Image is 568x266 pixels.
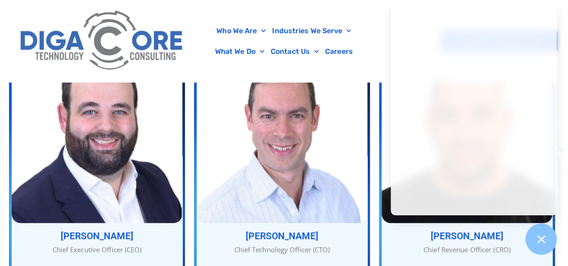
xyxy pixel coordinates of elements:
a: Who We Are [213,21,269,41]
a: Industries We Serve [269,21,354,41]
a: Contact Us [268,41,322,62]
nav: Menu [193,21,375,62]
img: Abe-Kramer - Chief Executive Officer (CEO) [12,42,182,223]
a: Careers [322,41,356,62]
div: Chief Executive Officer (CEO) [12,244,182,255]
h3: [PERSON_NAME] [382,231,552,241]
iframe: Chatgenie Messenger [391,3,557,215]
a: What We Do [212,41,268,62]
div: Chief Technology Officer (CTO) [197,244,367,255]
img: Nathan Berger - Chief Technology Officer (CTO) [197,42,367,223]
img: Digacore Logo [16,4,189,78]
img: Jacob Berezin - Chief Revenue Officer (CRO) [382,42,552,223]
h3: [PERSON_NAME] [12,231,182,241]
div: Chief Revenue Officer (CRO) [382,244,552,255]
h3: [PERSON_NAME] [197,231,367,241]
